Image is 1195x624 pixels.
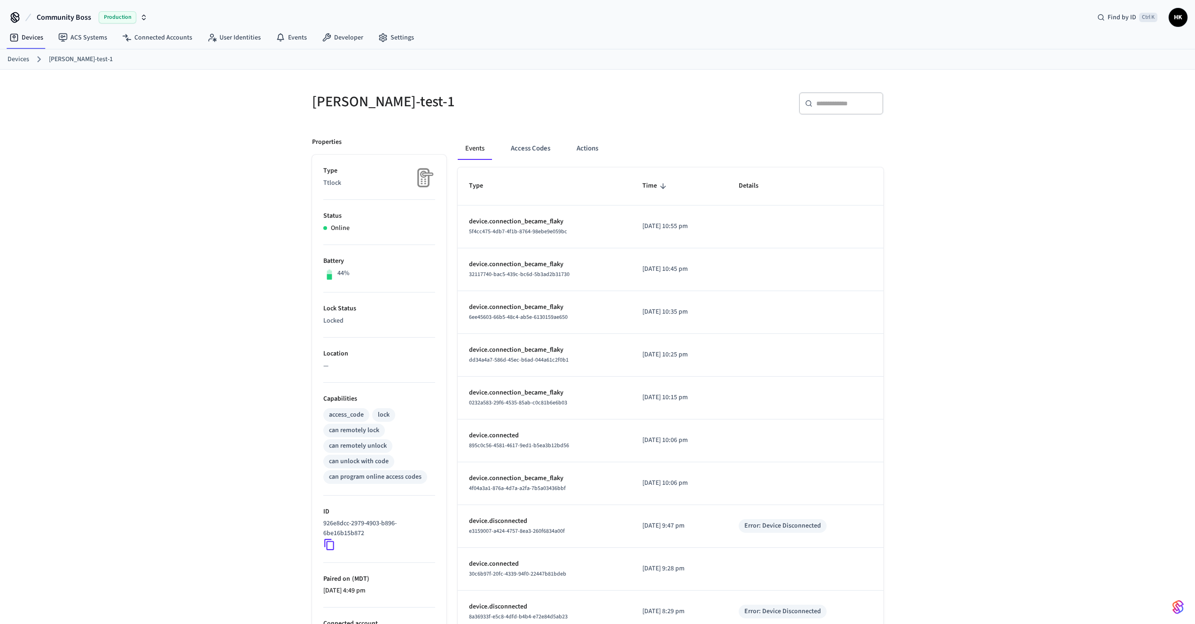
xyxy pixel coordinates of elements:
[469,399,567,407] span: 0232a583-29f6-4535-85ab-c0c81b6e6b03
[329,426,379,435] div: can remotely lock
[1139,13,1157,22] span: Ctrl K
[329,457,389,466] div: can unlock with code
[2,29,51,46] a: Devices
[469,356,569,364] span: dd34a4a7-586d-45ec-b6ad-044a61c2f0b1
[329,410,364,420] div: access_code
[469,260,620,269] p: device.connection_became_flaky
[49,55,113,64] a: [PERSON_NAME]-test-1
[469,302,620,312] p: device.connection_became_flaky
[323,394,435,404] p: Capabilities
[469,431,620,441] p: device.connected
[1172,600,1184,615] img: SeamLogoGradient.69752ec5.svg
[642,179,669,193] span: Time
[329,441,387,451] div: can remotely unlock
[469,474,620,483] p: device.connection_became_flaky
[744,607,821,616] div: Error: Device Disconnected
[1169,8,1187,27] button: HK
[323,574,435,584] p: Paired on
[744,521,821,531] div: Error: Device Disconnected
[642,478,716,488] p: [DATE] 10:06 pm
[458,137,883,160] div: ant example
[469,602,620,612] p: device.disconnected
[469,527,565,535] span: e3159007-a424-4757-8ea3-260f6834a00f
[739,179,771,193] span: Details
[323,304,435,314] p: Lock Status
[469,228,567,236] span: 5f4cc475-4db7-4f1b-8764-98ebe9e059bc
[642,607,716,616] p: [DATE] 8:29 pm
[469,442,569,450] span: 895c0c56-4581-4617-9ed1-b5ea3b12bd56
[323,361,435,371] p: —
[642,264,716,274] p: [DATE] 10:45 pm
[314,29,371,46] a: Developer
[337,269,350,278] p: 44%
[642,521,716,531] p: [DATE] 9:47 pm
[323,507,435,517] p: ID
[642,435,716,445] p: [DATE] 10:06 pm
[312,137,342,147] p: Properties
[371,29,422,46] a: Settings
[1108,13,1136,22] span: Find by ID
[323,178,435,188] p: Ttlock
[412,166,435,190] img: Placeholder Lock Image
[323,256,435,266] p: Battery
[323,519,431,538] p: 926e8dcc-2979-4903-b896-6be16b15b872
[323,166,435,176] p: Type
[329,472,422,482] div: can program online access codes
[503,137,558,160] button: Access Codes
[642,350,716,360] p: [DATE] 10:25 pm
[323,316,435,326] p: Locked
[469,179,495,193] span: Type
[323,586,435,596] p: [DATE] 4:49 pm
[469,345,620,355] p: device.connection_became_flaky
[469,313,568,321] span: 6ee45603-66b5-48c4-ab5e-6130159ae650
[469,559,620,569] p: device.connected
[469,388,620,398] p: device.connection_became_flaky
[642,221,716,231] p: [DATE] 10:55 pm
[1090,9,1165,26] div: Find by IDCtrl K
[268,29,314,46] a: Events
[469,516,620,526] p: device.disconnected
[1170,9,1187,26] span: HK
[51,29,115,46] a: ACS Systems
[331,223,350,233] p: Online
[458,137,492,160] button: Events
[642,307,716,317] p: [DATE] 10:35 pm
[469,613,568,621] span: 8a36933f-e5c8-4dfd-b4b4-e72e84d5ab23
[642,564,716,574] p: [DATE] 9:28 pm
[569,137,606,160] button: Actions
[323,211,435,221] p: Status
[469,217,620,227] p: device.connection_became_flaky
[323,349,435,359] p: Location
[312,92,592,111] h5: [PERSON_NAME]-test-1
[200,29,268,46] a: User Identities
[378,410,390,420] div: lock
[350,574,369,584] span: ( MDT )
[469,270,570,278] span: 32117740-bac5-439c-bc6d-5b3ad2b31730
[115,29,200,46] a: Connected Accounts
[469,570,566,578] span: 30c6b97f-20fc-4339-94f0-22447b81bdeb
[8,55,29,64] a: Devices
[37,12,91,23] span: Community Boss
[469,484,566,492] span: 4f04a3a1-876a-4d7a-a2fa-7b5a03436bbf
[642,393,716,403] p: [DATE] 10:15 pm
[99,11,136,24] span: Production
